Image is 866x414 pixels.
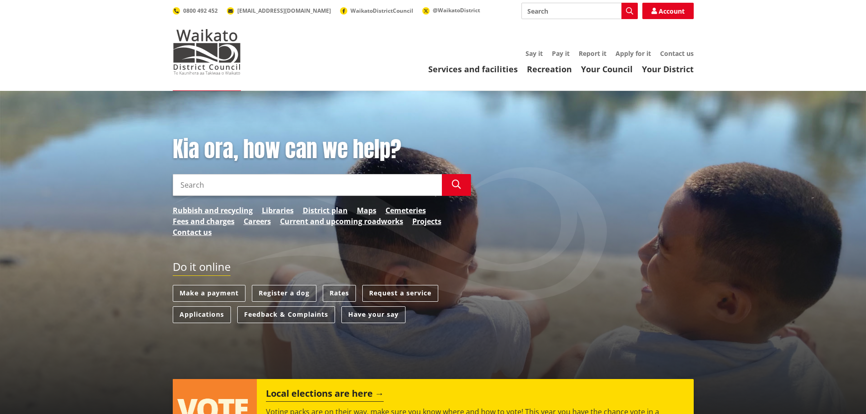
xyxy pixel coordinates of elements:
[385,205,426,216] a: Cemeteries
[252,285,316,302] a: Register a dog
[579,49,606,58] a: Report it
[173,136,471,163] h1: Kia ora, how can we help?
[173,227,212,238] a: Contact us
[173,7,218,15] a: 0800 492 452
[433,6,480,14] span: @WaikatoDistrict
[642,64,694,75] a: Your District
[266,388,384,402] h2: Local elections are here
[350,7,413,15] span: WaikatoDistrictCouncil
[173,285,245,302] a: Make a payment
[340,7,413,15] a: WaikatoDistrictCouncil
[237,306,335,323] a: Feedback & Complaints
[173,174,442,196] input: Search input
[173,306,231,323] a: Applications
[362,285,438,302] a: Request a service
[422,6,480,14] a: @WaikatoDistrict
[280,216,403,227] a: Current and upcoming roadworks
[581,64,633,75] a: Your Council
[183,7,218,15] span: 0800 492 452
[262,205,294,216] a: Libraries
[428,64,518,75] a: Services and facilities
[341,306,405,323] a: Have your say
[521,3,638,19] input: Search input
[227,7,331,15] a: [EMAIL_ADDRESS][DOMAIN_NAME]
[660,49,694,58] a: Contact us
[357,205,376,216] a: Maps
[244,216,271,227] a: Careers
[642,3,694,19] a: Account
[173,216,235,227] a: Fees and charges
[173,205,253,216] a: Rubbish and recycling
[173,29,241,75] img: Waikato District Council - Te Kaunihera aa Takiwaa o Waikato
[616,49,651,58] a: Apply for it
[323,285,356,302] a: Rates
[526,49,543,58] a: Say it
[173,260,230,276] h2: Do it online
[303,205,348,216] a: District plan
[552,49,570,58] a: Pay it
[237,7,331,15] span: [EMAIL_ADDRESS][DOMAIN_NAME]
[527,64,572,75] a: Recreation
[412,216,441,227] a: Projects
